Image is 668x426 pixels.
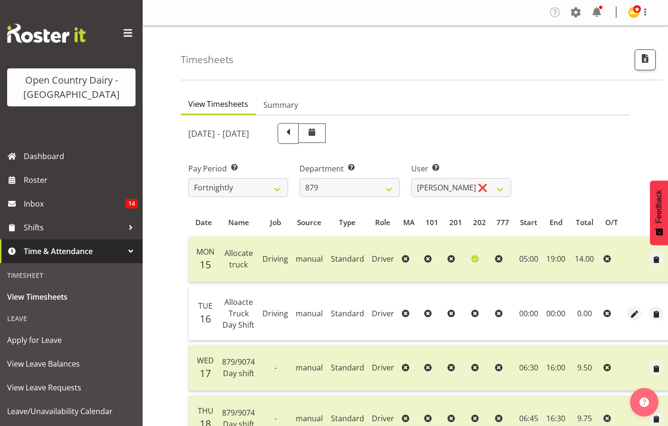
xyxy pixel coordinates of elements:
[372,254,394,264] span: Driver
[262,254,288,264] span: Driving
[274,413,277,424] span: -
[372,413,394,424] span: Driver
[296,362,323,373] span: manual
[24,197,126,211] span: Inbox
[542,237,569,282] td: 19:00
[473,217,486,228] span: 202
[426,217,438,228] span: 101
[7,380,136,395] span: View Leave Requests
[300,163,399,174] label: Department
[542,287,569,341] td: 00:00
[639,398,649,407] img: help-xxl-2.png
[24,220,124,235] span: Shifts
[24,244,124,258] span: Time & Attendance
[195,217,212,228] span: Date
[2,285,140,309] a: View Timesheets
[197,355,214,366] span: Wed
[188,98,248,110] span: View Timesheets
[2,265,140,285] div: Timesheet
[200,367,211,380] span: 17
[7,290,136,304] span: View Timesheets
[24,149,138,163] span: Dashboard
[200,258,211,271] span: 15
[2,376,140,399] a: View Leave Requests
[7,24,86,43] img: Rosterit website logo
[550,217,562,228] span: End
[628,7,639,18] img: milk-reception-awarua7542.jpg
[7,357,136,371] span: View Leave Balances
[188,128,249,139] h5: [DATE] - [DATE]
[650,180,668,245] button: Feedback - Show survey
[327,287,368,341] td: Standard
[411,163,511,174] label: User
[196,246,214,257] span: Mon
[542,345,569,391] td: 16:00
[569,345,600,391] td: 9.50
[372,362,394,373] span: Driver
[198,301,213,311] span: Tue
[262,308,288,319] span: Driving
[449,217,462,228] span: 201
[224,248,253,270] span: Allocate truck
[605,217,618,228] span: O/T
[2,352,140,376] a: View Leave Balances
[2,399,140,423] a: Leave/Unavailability Calendar
[372,308,394,319] span: Driver
[181,54,233,65] h4: Timesheets
[188,163,288,174] label: Pay Period
[200,312,211,325] span: 16
[263,99,298,111] span: Summary
[339,217,356,228] span: Type
[515,237,543,282] td: 05:00
[24,173,138,187] span: Roster
[403,217,415,228] span: MA
[126,199,138,208] span: 14
[635,49,656,70] button: Export CSV
[515,345,543,391] td: 06:30
[655,190,663,223] span: Feedback
[569,287,600,341] td: 0.00
[17,73,126,102] div: Open Country Dairy - [GEOGRAPHIC_DATA]
[569,237,600,282] td: 14.00
[496,217,509,228] span: 777
[222,357,255,379] span: 879/9074 Day shift
[228,217,249,228] span: Name
[7,404,136,418] span: Leave/Unavailability Calendar
[520,217,537,228] span: Start
[515,287,543,341] td: 00:00
[296,254,323,264] span: manual
[2,328,140,352] a: Apply for Leave
[2,309,140,328] div: Leave
[198,406,213,416] span: Thu
[270,217,281,228] span: Job
[223,297,254,330] span: Alloacte Truck Day Shift
[327,237,368,282] td: Standard
[274,362,277,373] span: -
[576,217,593,228] span: Total
[375,217,390,228] span: Role
[296,413,323,424] span: manual
[297,217,321,228] span: Source
[296,308,323,319] span: manual
[327,345,368,391] td: Standard
[7,333,136,347] span: Apply for Leave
